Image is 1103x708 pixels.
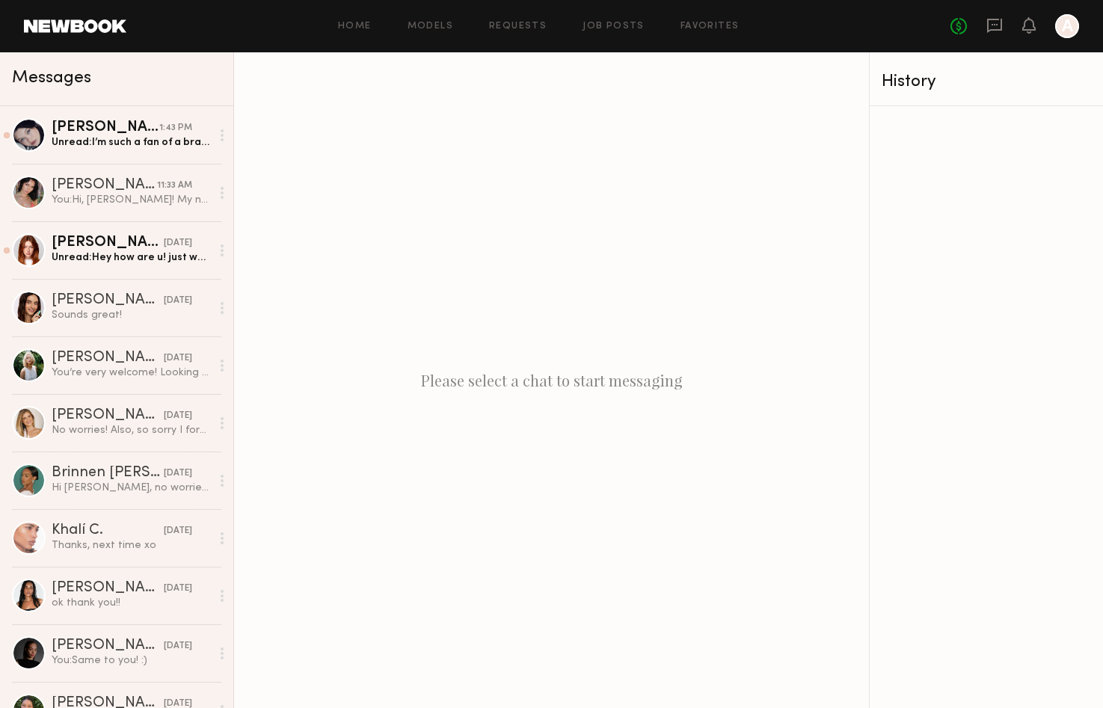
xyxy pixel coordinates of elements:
div: Unread: I’m such a fan of a brand, would be insanely happy to work with you [52,135,211,150]
div: [PERSON_NAME] [52,178,157,193]
div: Please select a chat to start messaging [234,52,869,708]
div: Thanks, next time xo [52,538,211,552]
div: [PERSON_NAME] [52,293,164,308]
div: Hi [PERSON_NAME], no worries, thank you! [52,481,211,495]
div: ok thank you!! [52,596,211,610]
div: You: Hi, [PERSON_NAME]! My name is [PERSON_NAME], Executive Producer at [PERSON_NAME][GEOGRAPHIC_... [52,193,211,207]
div: Unread: Hey how are u! just wanted to reach out and share that I am now an influencer agent at Bo... [52,250,211,265]
div: Sounds great! [52,308,211,322]
div: You: Same to you! :) [52,653,211,668]
div: History [882,73,1091,90]
div: [DATE] [164,351,192,366]
div: 11:33 AM [157,179,192,193]
div: No worries! Also, so sorry I forgot to respond to the message above. But I would’ve loved to work... [52,423,211,437]
div: [PERSON_NAME] [52,120,159,135]
div: [DATE] [164,582,192,596]
a: Requests [489,22,547,31]
a: Favorites [680,22,740,31]
div: [PERSON_NAME] [52,638,164,653]
div: [PERSON_NAME] [52,351,164,366]
div: [DATE] [164,236,192,250]
div: [DATE] [164,467,192,481]
div: [DATE] [164,639,192,653]
a: Home [338,22,372,31]
span: Messages [12,70,91,87]
div: You’re very welcome! Looking forward to it :) [52,366,211,380]
div: 1:43 PM [159,121,192,135]
a: Models [408,22,453,31]
div: [PERSON_NAME] [52,408,164,423]
a: Job Posts [583,22,645,31]
div: [DATE] [164,294,192,308]
div: Brinnen [PERSON_NAME] [52,466,164,481]
div: Khalí C. [52,523,164,538]
a: A [1055,14,1079,38]
div: [DATE] [164,409,192,423]
div: [PERSON_NAME] [52,236,164,250]
div: [PERSON_NAME] [52,581,164,596]
div: [DATE] [164,524,192,538]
